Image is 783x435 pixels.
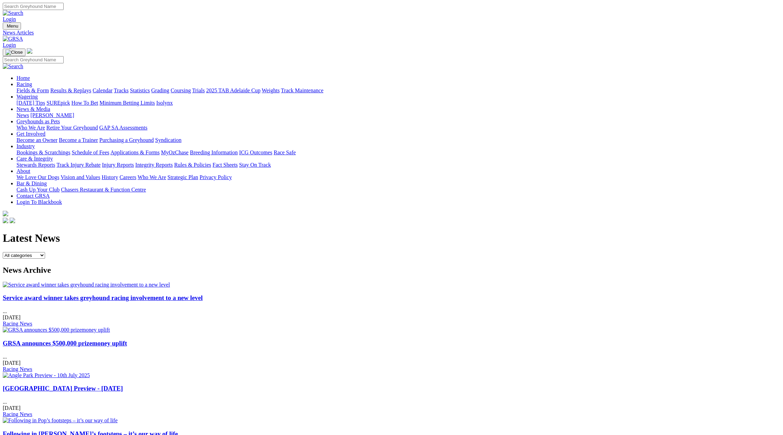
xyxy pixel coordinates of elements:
a: 2025 TAB Adelaide Cup [206,87,260,93]
a: GRSA announces $500,000 prizemoney uplift [3,340,127,347]
a: Stewards Reports [17,162,55,168]
a: Applications & Forms [110,149,160,155]
img: logo-grsa-white.png [3,211,8,216]
a: Results & Replays [50,87,91,93]
a: Fact Sheets [213,162,238,168]
img: Search [3,63,23,70]
img: Service award winner takes greyhound racing involvement to a new level [3,282,170,288]
img: logo-grsa-white.png [27,48,32,54]
a: Weights [262,87,280,93]
img: GRSA announces $500,000 prizemoney uplift [3,327,110,333]
input: Search [3,3,64,10]
img: Following in Pop’s footsteps – it’s our way of life [3,417,118,424]
div: ... [3,385,780,417]
a: Login [3,42,16,48]
a: Track Maintenance [281,87,323,93]
a: Grading [151,87,169,93]
span: Menu [7,23,18,29]
a: Service award winner takes greyhound racing involvement to a new level [3,294,203,301]
a: [PERSON_NAME] [30,112,74,118]
span: [DATE] [3,314,21,320]
a: Statistics [130,87,150,93]
div: Wagering [17,100,780,106]
button: Toggle navigation [3,22,21,30]
a: Rules & Policies [174,162,211,168]
div: Industry [17,149,780,156]
a: Isolynx [156,100,173,106]
a: Breeding Information [190,149,238,155]
a: Retire Your Greyhound [46,125,98,131]
span: [DATE] [3,360,21,366]
a: Coursing [171,87,191,93]
a: Purchasing a Greyhound [99,137,154,143]
a: Login To Blackbook [17,199,62,205]
a: SUREpick [46,100,70,106]
a: Vision and Values [61,174,100,180]
a: Schedule of Fees [72,149,109,155]
a: Wagering [17,94,38,100]
a: News & Media [17,106,50,112]
input: Search [3,56,64,63]
a: Contact GRSA [17,193,50,199]
span: [DATE] [3,405,21,411]
a: Care & Integrity [17,156,53,162]
img: twitter.svg [10,218,15,223]
div: News & Media [17,112,780,118]
img: Angle Park Preview - 10th July 2025 [3,372,90,379]
a: Privacy Policy [200,174,232,180]
h2: News Archive [3,266,780,275]
div: Greyhounds as Pets [17,125,780,131]
a: We Love Our Dogs [17,174,59,180]
img: GRSA [3,36,23,42]
a: How To Bet [72,100,98,106]
img: Close [6,50,23,55]
a: Track Injury Rebate [56,162,100,168]
a: Integrity Reports [135,162,173,168]
a: Chasers Restaurant & Function Centre [61,187,146,193]
a: News [17,112,29,118]
button: Toggle navigation [3,49,25,56]
a: Injury Reports [102,162,134,168]
a: Tracks [114,87,129,93]
div: ... [3,294,780,327]
img: facebook.svg [3,218,8,223]
div: About [17,174,780,180]
div: Racing [17,87,780,94]
img: Search [3,10,23,16]
a: About [17,168,30,174]
a: Syndication [155,137,181,143]
a: GAP SA Assessments [99,125,148,131]
a: Industry [17,143,35,149]
a: Stay On Track [239,162,271,168]
a: News Articles [3,30,780,36]
div: Bar & Dining [17,187,780,193]
a: Bookings & Scratchings [17,149,70,155]
a: Get Involved [17,131,45,137]
a: Cash Up Your Club [17,187,60,193]
div: Get Involved [17,137,780,143]
a: MyOzChase [161,149,189,155]
a: Become a Trainer [59,137,98,143]
a: Login [3,16,16,22]
a: Strategic Plan [168,174,198,180]
a: Racing News [3,366,32,372]
a: Race Safe [273,149,296,155]
a: Racing News [3,321,32,327]
a: Who We Are [138,174,166,180]
a: [DATE] Tips [17,100,45,106]
div: Care & Integrity [17,162,780,168]
a: Fields & Form [17,87,49,93]
div: ... [3,340,780,372]
a: Careers [119,174,136,180]
a: Home [17,75,30,81]
a: Minimum Betting Limits [99,100,155,106]
a: Who We Are [17,125,45,131]
a: History [101,174,118,180]
a: ICG Outcomes [239,149,272,155]
a: [GEOGRAPHIC_DATA] Preview - [DATE] [3,385,123,392]
a: Greyhounds as Pets [17,118,60,124]
a: Racing [17,81,32,87]
a: Become an Owner [17,137,57,143]
h1: Latest News [3,232,780,245]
